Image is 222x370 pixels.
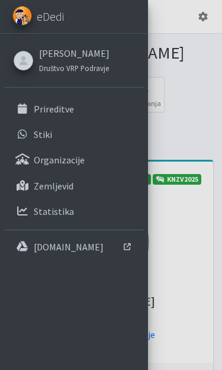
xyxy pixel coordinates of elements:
[34,241,104,253] p: [DOMAIN_NAME]
[34,205,74,217] p: Statistika
[34,154,85,166] p: Organizacije
[12,6,32,25] img: eDedi
[39,63,109,73] small: Društvo VRP Podravje
[34,180,73,192] p: Zemljevid
[5,97,143,121] a: Prireditve
[34,103,74,115] p: Prireditve
[5,148,143,172] a: Organizacije
[5,123,143,146] a: Stiki
[39,60,110,75] a: Društvo VRP Podravje
[37,8,64,25] span: eDedi
[5,200,143,223] a: Statistika
[5,174,143,198] a: Zemljevid
[5,235,143,259] a: [DOMAIN_NAME]
[34,128,52,140] p: Stiki
[39,46,110,60] a: [PERSON_NAME]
